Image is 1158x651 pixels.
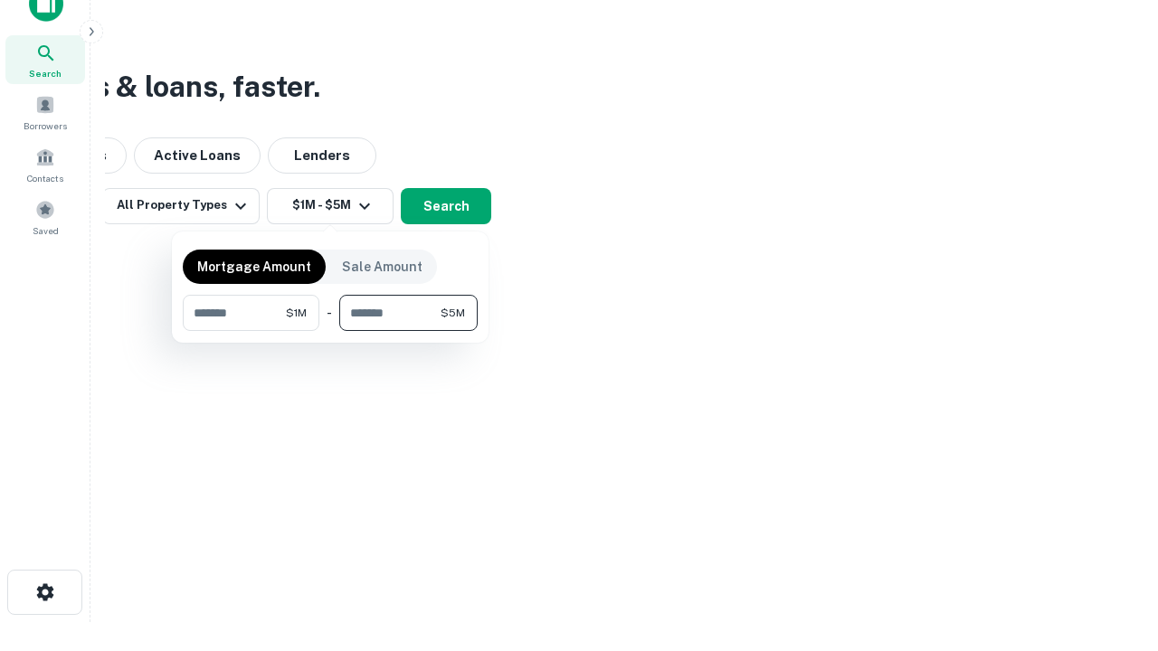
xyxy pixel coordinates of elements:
[327,295,332,331] div: -
[441,305,465,321] span: $5M
[286,305,307,321] span: $1M
[342,257,422,277] p: Sale Amount
[197,257,311,277] p: Mortgage Amount
[1068,448,1158,535] iframe: Chat Widget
